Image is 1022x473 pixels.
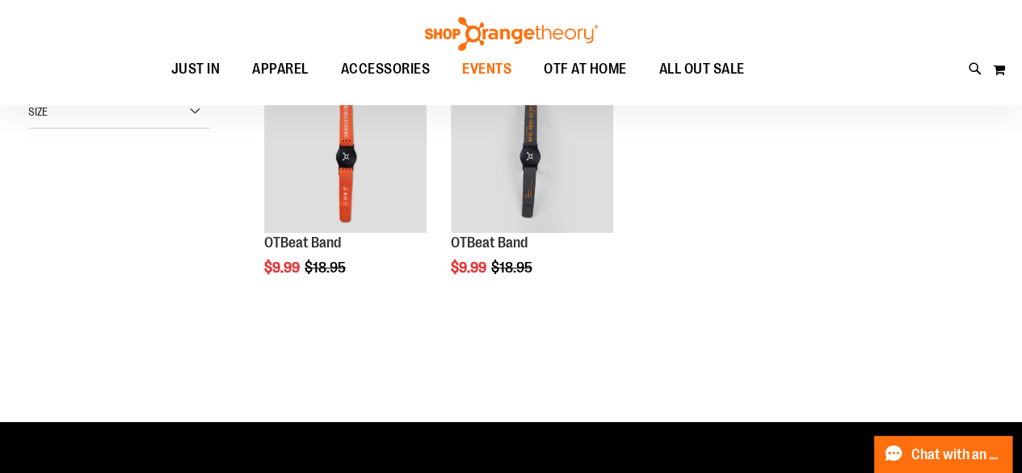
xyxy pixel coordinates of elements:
[252,51,309,87] span: APPAREL
[264,70,427,232] img: OTBeat Band
[264,234,341,251] a: OTBeat Band
[264,260,302,276] span: $9.99
[451,260,489,276] span: $9.99
[451,70,613,234] a: OTBeat BandSALE
[341,51,431,87] span: ACCESSORIES
[874,436,1013,473] button: Chat with an Expert
[264,70,427,234] a: OTBeat BandSALE
[443,61,621,316] div: product
[28,105,48,118] span: Size
[256,61,435,316] div: product
[659,51,745,87] span: ALL OUT SALE
[462,51,511,87] span: EVENTS
[451,234,528,251] a: OTBeat Band
[544,51,627,87] span: OTF AT HOME
[305,260,348,276] span: $18.95
[911,447,1003,462] span: Chat with an Expert
[423,17,600,51] img: Shop Orangetheory
[451,70,613,232] img: OTBeat Band
[171,51,221,87] span: JUST IN
[491,260,535,276] span: $18.95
